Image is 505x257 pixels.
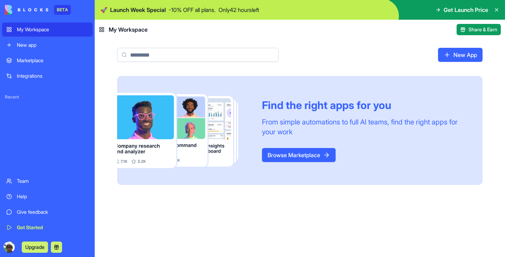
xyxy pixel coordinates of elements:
span: 🚀 [100,6,107,14]
button: Share & Earn [457,24,501,35]
div: My Workspace [17,26,88,33]
a: Help [2,189,93,204]
p: Only 42 hours left [218,6,259,14]
img: logo [5,5,48,15]
span: Recent [2,94,93,100]
p: - 10 % OFF all plans. [169,6,216,14]
a: My Workspace [2,23,93,37]
div: Find the right apps for you [262,99,466,111]
div: BETA [54,5,71,15]
div: From simple automations to full AI teams, find the right apps for your work [262,117,466,137]
a: Get Started [2,220,93,234]
img: ACg8ocKk59A15UZ0SH3MbVh-GaKECj9-OPDvijoRS-kszrgvv45NvAcG=s96-c [4,242,15,253]
div: Marketplace [17,57,88,64]
a: Upgrade [22,243,48,250]
div: Help [17,193,88,200]
a: Integrations [2,69,93,83]
span: Launch Week Special [110,6,166,14]
button: Upgrade [22,242,48,253]
div: Team [17,178,88,185]
a: Team [2,174,93,188]
div: New app [17,41,88,49]
a: Browse Marketplace [262,148,336,162]
div: Get Started [17,224,88,231]
span: My Workspace [109,25,148,34]
a: BETA [5,5,71,15]
a: Give feedback [2,205,93,219]
span: Share & Earn [469,26,497,33]
img: Frame_181_egmpey.png [117,93,251,168]
div: Integrations [17,72,88,79]
a: New App [438,48,483,62]
a: New app [2,38,93,52]
a: Marketplace [2,53,93,68]
div: Give feedback [17,208,88,216]
span: Get Launch Price [444,6,488,14]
